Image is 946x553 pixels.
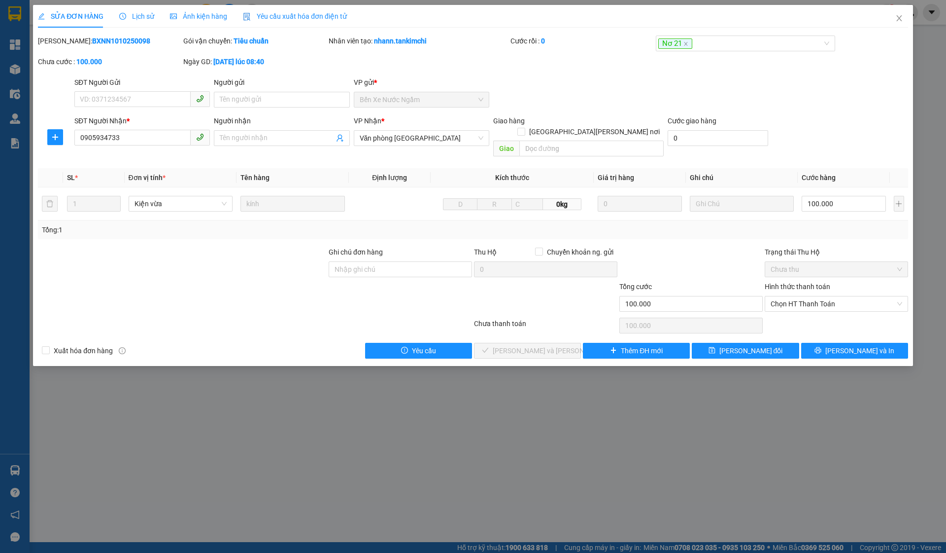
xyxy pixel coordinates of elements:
button: save[PERSON_NAME] đổi [692,343,799,359]
b: nhann.tankimchi [374,37,427,45]
span: Chưa thu [771,262,902,277]
input: Ghi Chú [690,196,794,212]
b: 100.000 [76,58,102,66]
span: Yêu cầu [412,345,436,356]
span: Giao hàng [493,117,525,125]
button: plus [47,129,63,145]
label: Ghi chú đơn hàng [329,248,383,256]
button: plus [894,196,904,212]
span: Kích thước [495,174,529,182]
span: info-circle [119,347,126,354]
span: Tổng cước [619,283,652,291]
span: Ảnh kiện hàng [170,12,227,20]
span: close [683,41,688,46]
label: Cước giao hàng [668,117,716,125]
b: BXNN1010250098 [92,37,150,45]
button: Close [885,5,913,33]
span: printer [814,347,821,355]
span: picture [170,13,177,20]
div: Cước rồi : [510,36,654,46]
b: Tiêu chuẩn [234,37,269,45]
button: printer[PERSON_NAME] và In [801,343,908,359]
span: close [895,14,903,22]
span: [PERSON_NAME] và In [825,345,894,356]
span: Giá trị hàng [598,174,634,182]
span: Định lượng [372,174,407,182]
b: 0 [541,37,545,45]
div: SĐT Người Gửi [74,77,210,88]
span: edit [38,13,45,20]
button: exclamation-circleYêu cầu [365,343,472,359]
span: save [709,347,715,355]
div: [PERSON_NAME]: [38,36,181,46]
span: Chọn HT Thanh Toán [771,296,902,311]
span: Lịch sử [119,12,154,20]
input: R [477,198,512,210]
input: Ghi chú đơn hàng [329,261,472,277]
input: Cước giao hàng [668,130,768,146]
button: plusThêm ĐH mới [583,343,690,359]
div: VP gửi [354,77,489,88]
span: user-add [336,134,344,142]
input: VD: Bàn, Ghế [240,196,345,212]
span: [GEOGRAPHIC_DATA][PERSON_NAME] nơi [525,126,664,137]
span: Văn phòng Đà Nẵng [360,131,483,146]
span: Kiện vừa [135,196,227,211]
span: [PERSON_NAME] đổi [719,345,783,356]
span: Thêm ĐH mới [621,345,663,356]
div: Ngày GD: [183,56,327,67]
span: Tên hàng [240,174,270,182]
span: 0kg [543,198,581,210]
span: Bến Xe Nước Ngầm [360,92,483,107]
div: Gói vận chuyển: [183,36,327,46]
span: Xuất hóa đơn hàng [50,345,117,356]
input: Dọc đường [519,141,664,156]
label: Hình thức thanh toán [765,283,830,291]
span: phone [196,133,204,141]
input: C [511,198,543,210]
span: Nơ 21 [658,38,692,49]
span: Đơn vị tính [129,174,166,182]
input: D [443,198,478,210]
div: Trạng thái Thu Hộ [765,247,908,258]
span: SL [67,174,75,182]
b: [DATE] lúc 08:40 [213,58,264,66]
span: phone [196,95,204,103]
div: SĐT Người Nhận [74,115,210,126]
span: Thu Hộ [474,248,497,256]
input: 0 [598,196,681,212]
span: VP Nhận [354,117,381,125]
div: Chưa thanh toán [473,318,618,335]
div: Người gửi [214,77,349,88]
span: Chuyển khoản ng. gửi [543,247,617,258]
span: clock-circle [119,13,126,20]
button: delete [42,196,58,212]
span: SỬA ĐƠN HÀNG [38,12,103,20]
span: plus [610,347,617,355]
span: exclamation-circle [401,347,408,355]
span: plus [48,133,63,141]
img: icon [243,13,251,21]
span: Yêu cầu xuất hóa đơn điện tử [243,12,347,20]
span: Giao [493,141,519,156]
div: Chưa cước : [38,56,181,67]
button: check[PERSON_NAME] và [PERSON_NAME] hàng [474,343,581,359]
div: Nhân viên tạo: [329,36,508,46]
div: Người nhận [214,115,349,126]
th: Ghi chú [686,168,798,187]
span: Cước hàng [802,174,836,182]
div: Tổng: 1 [42,224,365,235]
